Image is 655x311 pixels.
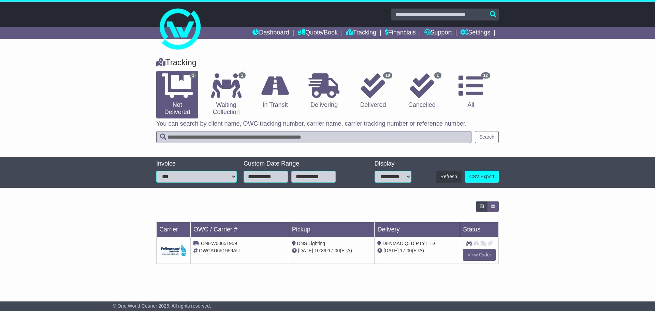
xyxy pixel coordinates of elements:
div: Display [375,160,411,168]
div: - (ETA) [292,247,372,254]
td: Carrier [157,222,191,237]
span: 10:39 [315,248,326,253]
a: Delivering [303,71,345,111]
a: View Order [463,249,496,261]
span: © One World Courier 2025. All rights reserved. [113,303,211,309]
span: 17:00 [328,248,340,253]
img: Followmont_Transport_Dark.png [161,245,186,256]
a: 1 Cancelled [401,71,443,111]
div: Custom Date Range [244,160,353,168]
a: Support [424,27,452,39]
button: Search [475,131,499,143]
span: [DATE] [298,248,313,253]
a: Settings [460,27,490,39]
span: DNS Lighting [297,241,325,246]
span: 17:00 [400,248,412,253]
span: 12 [481,72,490,79]
a: 10 Delivered [352,71,394,111]
span: 1 [238,72,246,79]
span: 1 [434,72,441,79]
a: 1 Not Delivered [156,71,198,118]
div: Tracking [153,58,502,68]
div: Invoice [156,160,237,168]
a: 1 Waiting Collection [205,71,247,118]
a: Quote/Book [297,27,338,39]
span: ONEW00651959 [201,241,237,246]
td: Status [460,222,499,237]
a: CSV Export [465,171,499,183]
a: 12 All [450,71,492,111]
td: OWC / Carrier # [191,222,289,237]
a: Dashboard [252,27,289,39]
td: Pickup [289,222,375,237]
button: Refresh [436,171,462,183]
p: You can search by client name, OWC tracking number, carrier name, carrier tracking number or refe... [156,120,499,128]
div: (ETA) [377,247,457,254]
span: 10 [383,72,392,79]
a: In Transit [254,71,296,111]
td: Delivery [375,222,460,237]
span: [DATE] [383,248,398,253]
a: Tracking [346,27,376,39]
span: OWCAU651959AU [199,248,240,253]
a: Financials [385,27,416,39]
span: DENMAC QLD PTY LTD [382,241,435,246]
span: 1 [190,72,197,79]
